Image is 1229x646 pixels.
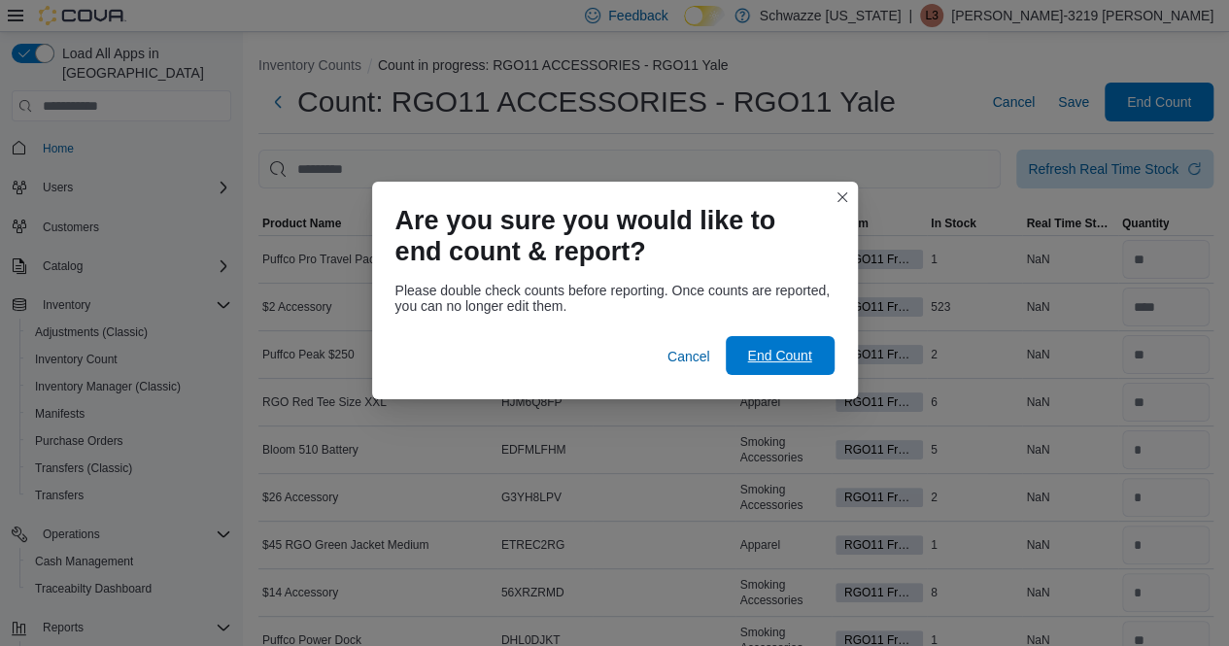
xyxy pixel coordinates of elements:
button: End Count [726,336,835,375]
span: Cancel [667,347,710,366]
button: Cancel [660,337,718,376]
button: Closes this modal window [831,186,854,209]
span: End Count [747,346,811,365]
h1: Are you sure you would like to end count & report? [395,205,819,267]
div: Please double check counts before reporting. Once counts are reported, you can no longer edit them. [395,283,835,314]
